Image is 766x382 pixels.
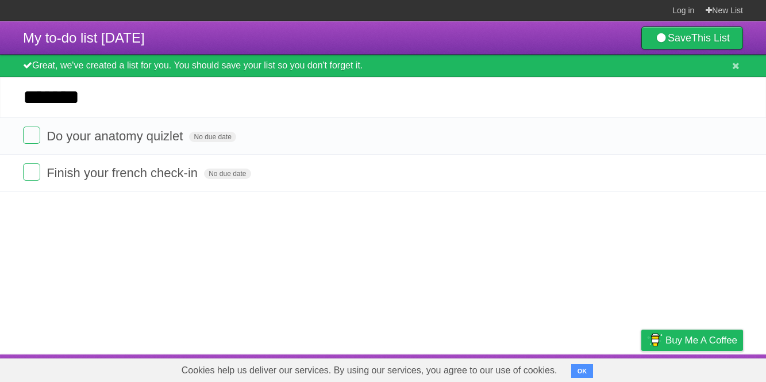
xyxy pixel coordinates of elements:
a: Terms [587,357,613,379]
span: Cookies help us deliver our services. By using our services, you agree to our use of cookies. [170,359,569,382]
img: Buy me a coffee [647,330,663,350]
button: OK [571,364,594,378]
a: Privacy [626,357,656,379]
span: No due date [204,169,251,179]
a: SaveThis List [641,26,743,49]
a: About [488,357,513,379]
a: Developers [526,357,573,379]
span: Buy me a coffee [665,330,737,350]
span: Finish your french check-in [47,166,201,180]
label: Done [23,127,40,144]
span: My to-do list [DATE] [23,30,145,45]
a: Suggest a feature [671,357,743,379]
a: Buy me a coffee [641,330,743,351]
label: Done [23,163,40,181]
b: This List [691,32,730,44]
span: Do your anatomy quizlet [47,129,186,143]
span: No due date [189,132,236,142]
